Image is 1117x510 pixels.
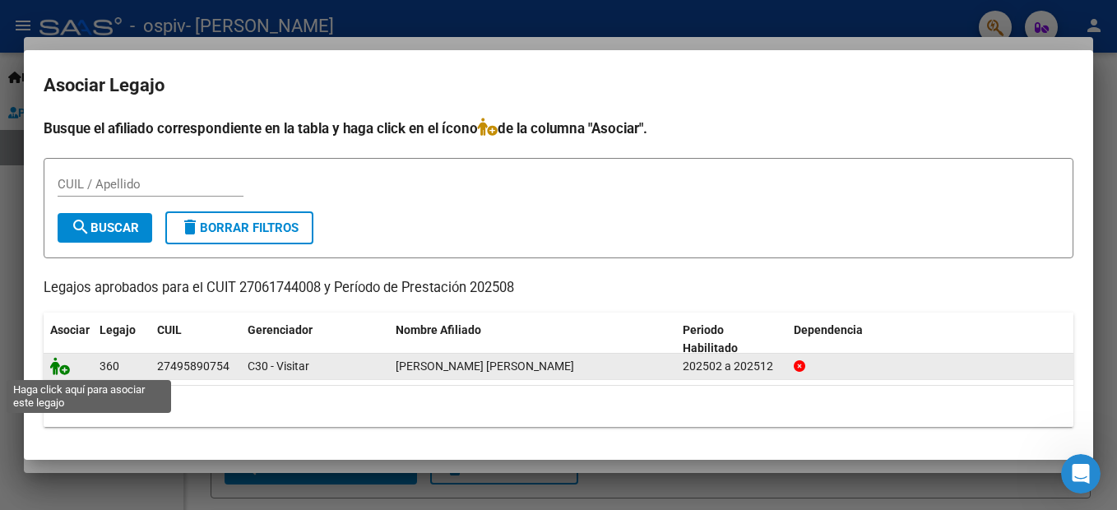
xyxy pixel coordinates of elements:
datatable-header-cell: Nombre Afiliado [389,313,676,367]
span: Nombre Afiliado [396,323,481,336]
span: Asociar [50,323,90,336]
datatable-header-cell: Periodo Habilitado [676,313,787,367]
datatable-header-cell: Gerenciador [241,313,389,367]
datatable-header-cell: Dependencia [787,313,1074,367]
span: Buscar [71,220,139,235]
div: 202502 a 202512 [683,357,781,376]
span: Gerenciador [248,323,313,336]
span: MARTINEZ DALINA XIOMARA JAZMIN [396,359,574,373]
span: Legajo [100,323,136,336]
span: Periodo Habilitado [683,323,738,355]
mat-icon: search [71,217,90,237]
span: Borrar Filtros [180,220,299,235]
div: 27495890754 [157,357,229,376]
button: Borrar Filtros [165,211,313,244]
div: 1 registros [44,386,1073,427]
datatable-header-cell: Asociar [44,313,93,367]
span: Dependencia [794,323,863,336]
datatable-header-cell: Legajo [93,313,151,367]
button: Buscar [58,213,152,243]
mat-icon: delete [180,217,200,237]
h2: Asociar Legajo [44,70,1073,101]
p: Legajos aprobados para el CUIT 27061744008 y Período de Prestación 202508 [44,278,1073,299]
span: C30 - Visitar [248,359,309,373]
datatable-header-cell: CUIL [151,313,241,367]
span: CUIL [157,323,182,336]
iframe: Intercom live chat [1061,454,1101,494]
h4: Busque el afiliado correspondiente en la tabla y haga click en el ícono de la columna "Asociar". [44,118,1073,139]
span: 360 [100,359,119,373]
